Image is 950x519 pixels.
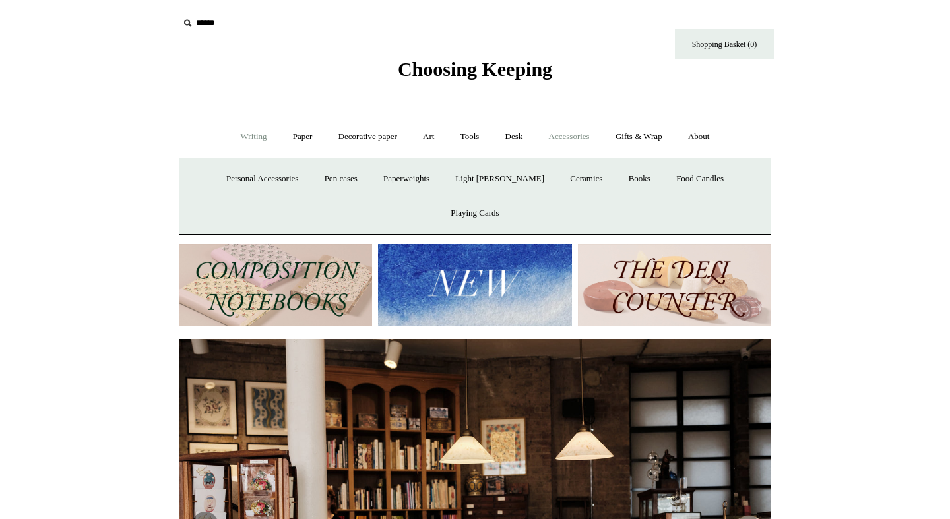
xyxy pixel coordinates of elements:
[179,244,372,326] img: 202302 Composition ledgers.jpg__PID:69722ee6-fa44-49dd-a067-31375e5d54ec
[327,119,409,154] a: Decorative paper
[313,162,369,197] a: Pen cases
[398,58,552,80] span: Choosing Keeping
[281,119,325,154] a: Paper
[578,244,771,326] img: The Deli Counter
[443,162,556,197] a: Light [PERSON_NAME]
[378,244,571,326] img: New.jpg__PID:f73bdf93-380a-4a35-bcfe-7823039498e1
[449,119,491,154] a: Tools
[411,119,446,154] a: Art
[493,119,535,154] a: Desk
[676,119,722,154] a: About
[675,29,774,59] a: Shopping Basket (0)
[398,69,552,78] a: Choosing Keeping
[214,162,310,197] a: Personal Accessories
[439,196,511,231] a: Playing Cards
[604,119,674,154] a: Gifts & Wrap
[537,119,602,154] a: Accessories
[664,162,736,197] a: Food Candles
[371,162,441,197] a: Paperweights
[229,119,279,154] a: Writing
[617,162,662,197] a: Books
[558,162,614,197] a: Ceramics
